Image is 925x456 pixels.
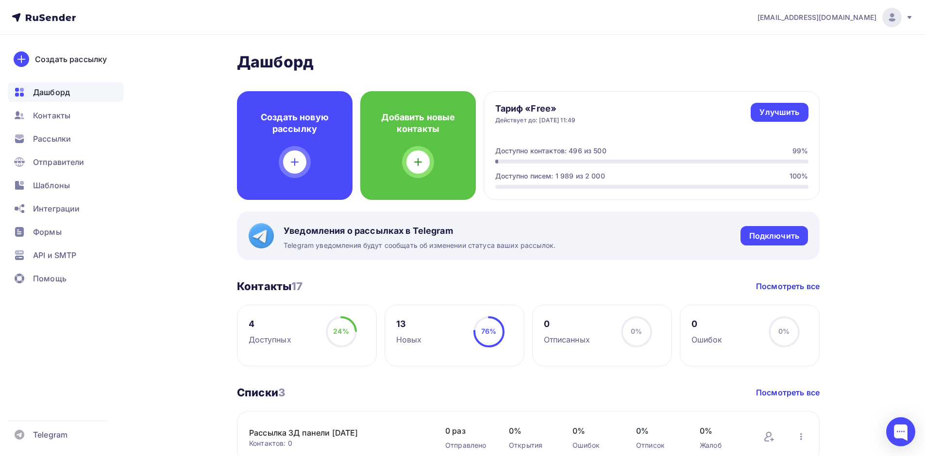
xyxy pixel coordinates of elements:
[249,427,414,439] a: Рассылка 3Д панели [DATE]
[237,386,285,399] h3: Списки
[572,425,617,437] span: 0%
[631,327,642,335] span: 0%
[636,440,680,450] div: Отписок
[33,110,70,121] span: Контакты
[252,112,337,135] h4: Создать новую рассылку
[249,318,291,330] div: 4
[778,327,790,335] span: 0%
[509,440,553,450] div: Открытия
[544,318,590,330] div: 0
[572,440,617,450] div: Ошибок
[700,440,744,450] div: Жалоб
[636,425,680,437] span: 0%
[8,222,123,242] a: Формы
[749,230,799,242] div: Подключить
[396,334,422,345] div: Новых
[445,440,489,450] div: Отправлено
[284,225,555,237] span: Уведомления о рассылках в Telegram
[333,327,349,335] span: 24%
[757,8,913,27] a: [EMAIL_ADDRESS][DOMAIN_NAME]
[495,116,576,124] div: Действует до: [DATE] 11:49
[8,129,123,148] a: Рассылки
[445,425,489,437] span: 0 раз
[237,279,303,293] h3: Контакты
[792,146,808,156] div: 99%
[291,280,303,293] span: 17
[700,425,744,437] span: 0%
[481,327,496,335] span: 76%
[33,429,67,440] span: Telegram
[8,82,123,102] a: Дашборд
[8,106,123,125] a: Контакты
[278,386,285,399] span: 3
[237,52,820,72] h2: Дашборд
[756,387,820,398] a: Посмотреть все
[759,107,799,118] div: Улучшить
[495,103,576,114] h4: Тариф «Free»
[509,425,553,437] span: 0%
[757,13,876,22] span: [EMAIL_ADDRESS][DOMAIN_NAME]
[33,156,84,168] span: Отправители
[544,334,590,345] div: Отписанных
[495,171,605,181] div: Доступно писем: 1 989 из 2 000
[691,334,723,345] div: Ошибок
[790,171,808,181] div: 100%
[756,280,820,292] a: Посмотреть все
[33,86,70,98] span: Дашборд
[495,146,606,156] div: Доступно контактов: 496 из 500
[33,226,62,238] span: Формы
[33,273,67,284] span: Помощь
[33,179,70,191] span: Шаблоны
[396,318,422,330] div: 13
[691,318,723,330] div: 0
[284,241,555,250] span: Telegram уведомления будут сообщать об изменении статуса ваших рассылок.
[33,203,80,214] span: Интеграции
[8,152,123,172] a: Отправители
[35,53,107,65] div: Создать рассылку
[249,439,426,448] div: Контактов: 0
[8,176,123,195] a: Шаблоны
[376,112,460,135] h4: Добавить новые контакты
[249,334,291,345] div: Доступных
[33,249,76,261] span: API и SMTP
[33,133,71,145] span: Рассылки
